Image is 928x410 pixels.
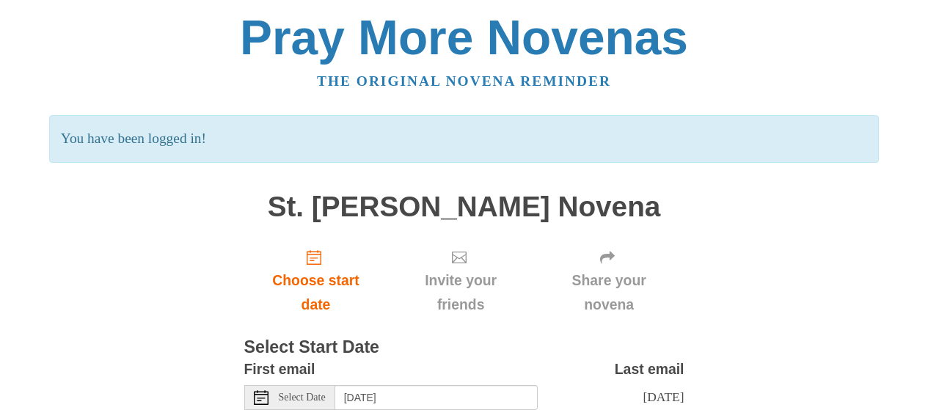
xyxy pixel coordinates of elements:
[259,268,373,317] span: Choose start date
[244,357,315,381] label: First email
[317,73,611,89] a: The original novena reminder
[534,237,684,324] div: Click "Next" to confirm your start date first.
[279,392,326,403] span: Select Date
[49,115,879,163] p: You have been logged in!
[643,389,684,404] span: [DATE]
[244,237,388,324] a: Choose start date
[387,237,533,324] div: Click "Next" to confirm your start date first.
[244,191,684,223] h1: St. [PERSON_NAME] Novena
[402,268,519,317] span: Invite your friends
[244,338,684,357] h3: Select Start Date
[240,10,688,65] a: Pray More Novenas
[615,357,684,381] label: Last email
[549,268,670,317] span: Share your novena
